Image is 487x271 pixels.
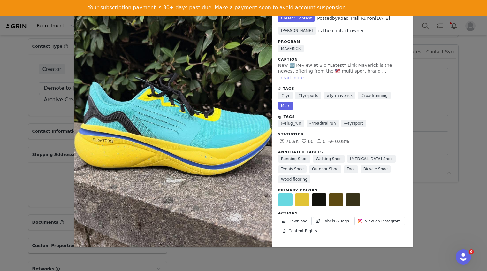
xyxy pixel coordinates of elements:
[361,165,391,173] a: Bicycle Shoe
[338,16,369,21] a: Road Trail Run
[278,27,316,35] span: [PERSON_NAME]
[278,165,307,173] a: Tennis Shoe
[278,139,299,144] span: 76.9K
[278,120,304,127] a: @slug_run
[88,4,347,11] div: Your subscription payment is 30+ days past due. Make a payment soon to avoid account suspension.
[278,132,407,137] div: Statistics
[309,165,341,173] a: Outdoor Shoe
[313,155,345,163] a: Walking Shoe
[358,219,363,224] img: instagram.svg
[278,150,407,155] div: Annotated Labels
[278,45,304,52] a: MAVERICK
[332,16,369,21] span: by
[344,165,358,173] a: Foot
[278,102,293,110] a: More
[295,92,321,99] a: #tyrsports
[324,92,356,99] a: #tyrmaverick
[318,27,364,34] div: is the contact owner
[456,249,471,265] iframe: Intercom live chat
[278,86,407,92] div: # Tags
[279,217,312,225] a: Download
[278,57,407,63] div: Caption
[278,188,407,193] div: Primary Colors
[315,139,326,144] span: 0
[313,217,353,225] a: Labels & Tags
[278,114,407,120] div: @ Tags
[365,218,401,224] span: View on Instagram
[74,8,413,247] div: Unlabeled
[469,249,474,254] span: 9
[278,39,407,45] div: Program
[279,227,321,235] a: Content Rights
[307,120,339,127] a: @roadtrailrun
[358,92,390,99] a: #roadrunning
[278,14,315,22] span: Creator Content
[327,139,349,144] span: 0.08%
[278,92,293,99] a: #tyr
[300,139,314,144] span: 60
[5,5,262,12] body: Rich Text Area. Press ALT-0 for help.
[278,175,310,183] a: Wood flooring
[317,15,390,22] div: Posted on
[278,211,407,216] div: Actions
[341,120,366,127] a: @tyrsport
[347,155,396,163] a: [MEDICAL_DATA] Shoe
[278,63,392,74] span: New 🆕 Review at Bio “Latest” Link Maverick is the newest offering from the 🇺🇸 multi sport brand ...
[278,74,306,81] button: read more
[354,217,405,225] a: View on Instagram
[375,16,390,21] a: [DATE]
[278,155,310,163] a: Running Shoe
[88,15,127,22] a: View Invoices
